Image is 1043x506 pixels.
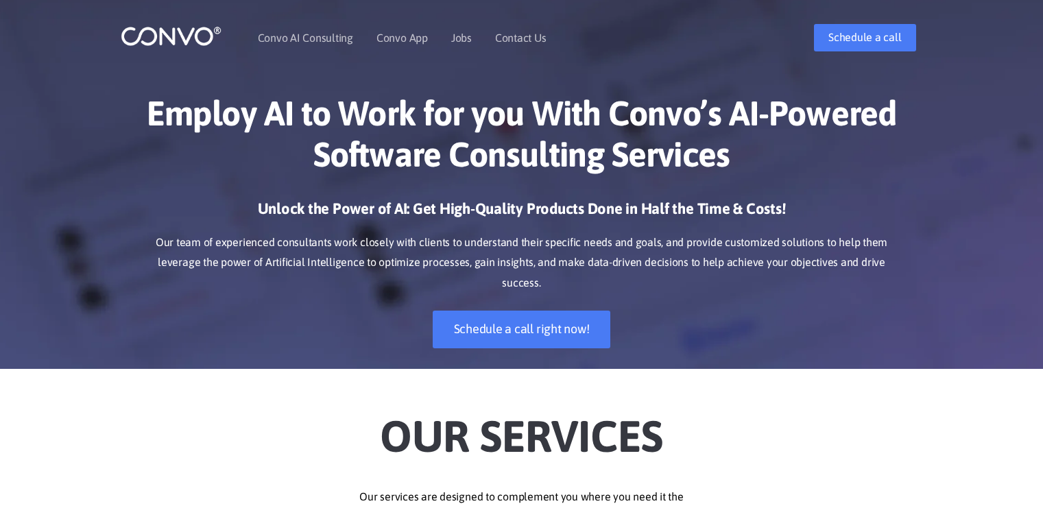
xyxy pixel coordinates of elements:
[141,389,902,466] h2: Our Services
[141,199,902,229] h3: Unlock the Power of AI: Get High-Quality Products Done in Half the Time & Costs!
[141,232,902,294] p: Our team of experienced consultants work closely with clients to understand their specific needs ...
[376,32,428,43] a: Convo App
[141,93,902,185] h1: Employ AI to Work for you With Convo’s AI-Powered Software Consulting Services
[258,32,353,43] a: Convo AI Consulting
[121,25,221,47] img: logo_1.png
[814,24,915,51] a: Schedule a call
[495,32,547,43] a: Contact Us
[433,311,611,348] a: Schedule a call right now!
[451,32,472,43] a: Jobs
